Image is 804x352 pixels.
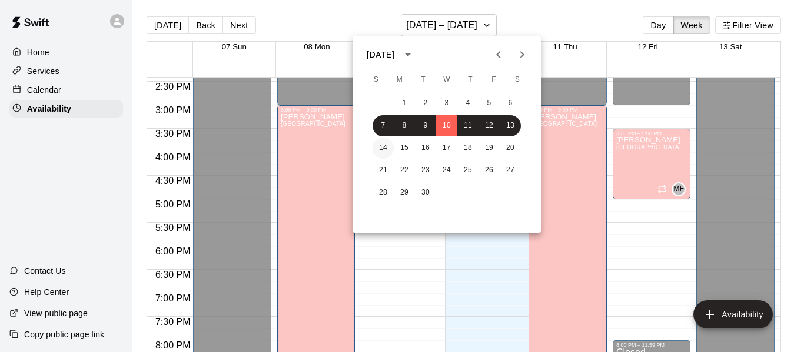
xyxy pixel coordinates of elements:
div: [DATE] [367,49,394,61]
button: 30 [415,182,436,203]
button: 9 [415,115,436,136]
span: Wednesday [436,68,457,92]
button: 23 [415,160,436,181]
button: 22 [394,160,415,181]
button: 18 [457,138,479,159]
button: 20 [500,138,521,159]
button: 29 [394,182,415,203]
button: 6 [500,93,521,114]
span: Sunday [366,68,387,92]
button: 26 [479,160,500,181]
button: 27 [500,160,521,181]
span: Monday [389,68,410,92]
button: 28 [373,182,394,203]
button: 13 [500,115,521,136]
button: 17 [436,138,457,159]
button: Previous month [487,43,510,66]
button: 21 [373,160,394,181]
span: Thursday [460,68,481,92]
button: calendar view is open, switch to year view [398,45,418,65]
button: 1 [394,93,415,114]
button: 16 [415,138,436,159]
button: 2 [415,93,436,114]
button: 25 [457,160,479,181]
button: 14 [373,138,394,159]
button: 11 [457,115,479,136]
button: 3 [436,93,457,114]
button: 12 [479,115,500,136]
button: 15 [394,138,415,159]
span: Saturday [507,68,528,92]
button: 10 [436,115,457,136]
span: Friday [483,68,504,92]
button: Next month [510,43,534,66]
button: 8 [394,115,415,136]
button: 19 [479,138,500,159]
span: Tuesday [413,68,434,92]
button: 5 [479,93,500,114]
button: 4 [457,93,479,114]
button: 7 [373,115,394,136]
button: 24 [436,160,457,181]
